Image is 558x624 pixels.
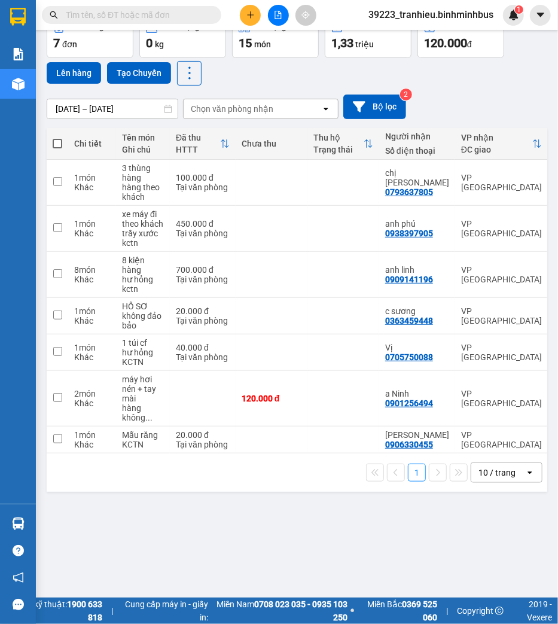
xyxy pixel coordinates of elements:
strong: 1900 633 818 [67,599,102,622]
img: solution-icon [12,48,25,60]
div: 700.000 đ [176,265,230,275]
span: đ [467,39,472,49]
button: Đã thu1,33 triệu [325,15,411,58]
span: ... [145,413,153,422]
span: Miền Nam [211,598,347,624]
div: HTTT [176,145,220,154]
div: máy hơi nén + tay mài [122,375,164,403]
div: xe máy đi theo khách [122,209,164,229]
button: caret-down [530,5,551,26]
div: Khác [74,275,110,284]
span: | [111,604,113,617]
div: a Ninh [385,389,449,398]
span: file-add [274,11,282,19]
span: copyright [495,607,504,615]
div: Tại văn phòng [176,229,230,238]
div: 0793637805 [385,187,433,197]
div: 1 món [74,343,110,352]
img: icon-new-feature [508,10,519,20]
th: Toggle SortBy [170,128,236,160]
div: KCTN [122,440,164,449]
div: Đã thu [176,133,220,142]
div: 40.000 đ [176,343,230,352]
div: Tại văn phòng [176,352,230,362]
button: Bộ lọc [343,95,406,119]
img: logo-vxr [10,8,26,26]
span: question-circle [13,545,24,556]
div: Trạng thái [313,145,364,154]
div: 100.000 đ [176,173,230,182]
div: c sương [385,306,449,316]
div: VP nhận [461,133,532,142]
span: kg [155,39,164,49]
div: hư hỏng KCTN [122,348,164,367]
button: plus [240,5,261,26]
div: Tại văn phòng [176,275,230,284]
button: file-add [268,5,289,26]
span: 39223_tranhieu.binhminhbus [359,7,503,22]
span: đơn [62,39,77,49]
span: 0 [146,36,153,50]
div: 0705750088 [385,352,433,362]
span: 1,33 [331,36,353,50]
div: 0363459448 [385,316,433,325]
div: VP [GEOGRAPHIC_DATA] [461,173,542,192]
div: VP [GEOGRAPHIC_DATA] [461,265,542,284]
span: Cung cấp máy in - giấy in: [122,598,209,624]
div: chị Định [385,168,449,187]
div: ĐC giao [461,145,532,154]
div: VP [GEOGRAPHIC_DATA] [461,389,542,408]
span: message [13,599,24,610]
button: Khối lượng0kg [139,15,226,58]
div: Chọn văn phòng nhận [191,103,273,115]
span: | [446,604,448,617]
div: Khác [74,440,110,449]
strong: 0708 023 035 - 0935 103 250 [255,599,348,622]
span: plus [246,11,255,19]
div: Chi tiết [74,139,110,148]
div: 0906330455 [385,440,433,449]
span: 120.000 [424,36,467,50]
div: VP [GEOGRAPHIC_DATA] [461,306,542,325]
div: 450.000 đ [176,219,230,229]
div: Ghi chú [122,145,164,154]
input: Tìm tên, số ĐT hoặc mã đơn [66,8,207,22]
div: Tại văn phòng [176,316,230,325]
img: warehouse-icon [12,78,25,90]
div: HỒ SƠ [122,302,164,311]
span: caret-down [535,10,546,20]
div: VP [GEOGRAPHIC_DATA] [461,343,542,362]
div: 0901256494 [385,398,433,408]
div: Khác [74,352,110,362]
img: warehouse-icon [12,518,25,530]
th: Toggle SortBy [455,128,548,160]
sup: 1 [515,5,523,14]
strong: 0369 525 060 [402,599,437,622]
span: Miền Bắc [358,598,438,624]
div: VP [GEOGRAPHIC_DATA] [461,219,542,238]
div: 1 món [74,173,110,182]
button: Số lượng15món [232,15,319,58]
span: 1 [517,5,521,14]
div: hàng theo khách [122,182,164,202]
div: Khác [74,316,110,325]
span: notification [13,572,24,583]
button: 1 [408,464,426,482]
span: 7 [53,36,60,50]
span: ⚪️ [351,608,355,613]
div: Khác [74,229,110,238]
span: aim [301,11,310,19]
span: món [254,39,271,49]
div: VP [GEOGRAPHIC_DATA] [461,430,542,449]
button: Tạo Chuyến [107,62,171,84]
div: 10 / trang [478,467,516,479]
div: 2 món [74,389,110,398]
div: 1 túi cf [122,338,164,348]
div: Chưa thu [242,139,301,148]
div: Tại văn phòng [176,440,230,449]
span: triệu [355,39,374,49]
div: 1 món [74,430,110,440]
sup: 2 [400,89,412,101]
div: 120.000 đ [242,394,301,403]
div: 8 món [74,265,110,275]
